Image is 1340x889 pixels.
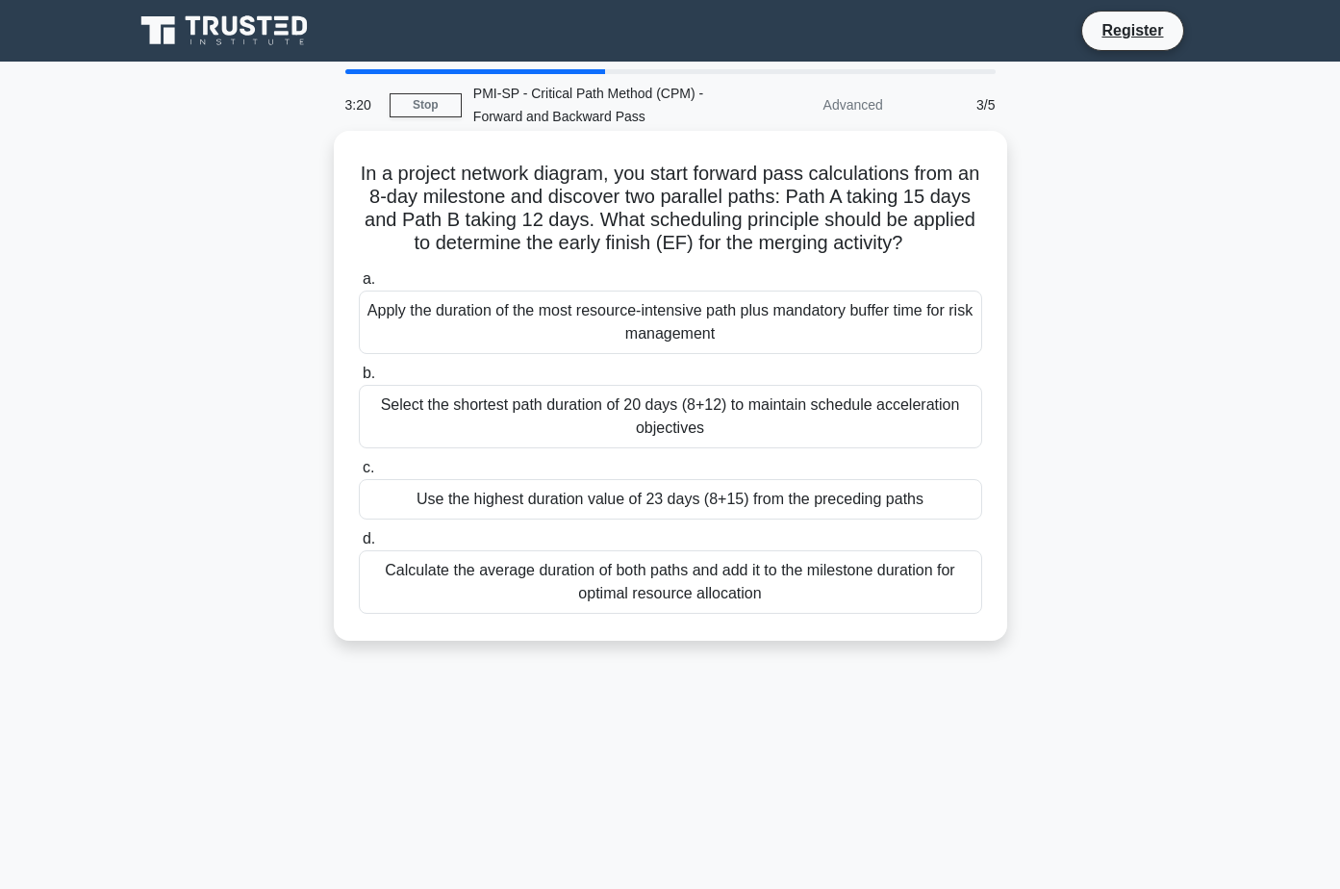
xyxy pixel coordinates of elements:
div: 3/5 [895,86,1007,124]
span: c. [363,459,374,475]
div: Advanced [726,86,895,124]
div: Calculate the average duration of both paths and add it to the milestone duration for optimal res... [359,550,982,614]
div: 3:20 [334,86,390,124]
h5: In a project network diagram, you start forward pass calculations from an 8-day milestone and dis... [357,162,984,256]
div: Apply the duration of the most resource-intensive path plus mandatory buffer time for risk manage... [359,291,982,354]
div: PMI-SP - Critical Path Method (CPM) - Forward and Backward Pass [462,74,726,136]
a: Register [1090,18,1175,42]
div: Select the shortest path duration of 20 days (8+12) to maintain schedule acceleration objectives [359,385,982,448]
span: b. [363,365,375,381]
span: d. [363,530,375,546]
div: Use the highest duration value of 23 days (8+15) from the preceding paths [359,479,982,520]
a: Stop [390,93,462,117]
span: a. [363,270,375,287]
